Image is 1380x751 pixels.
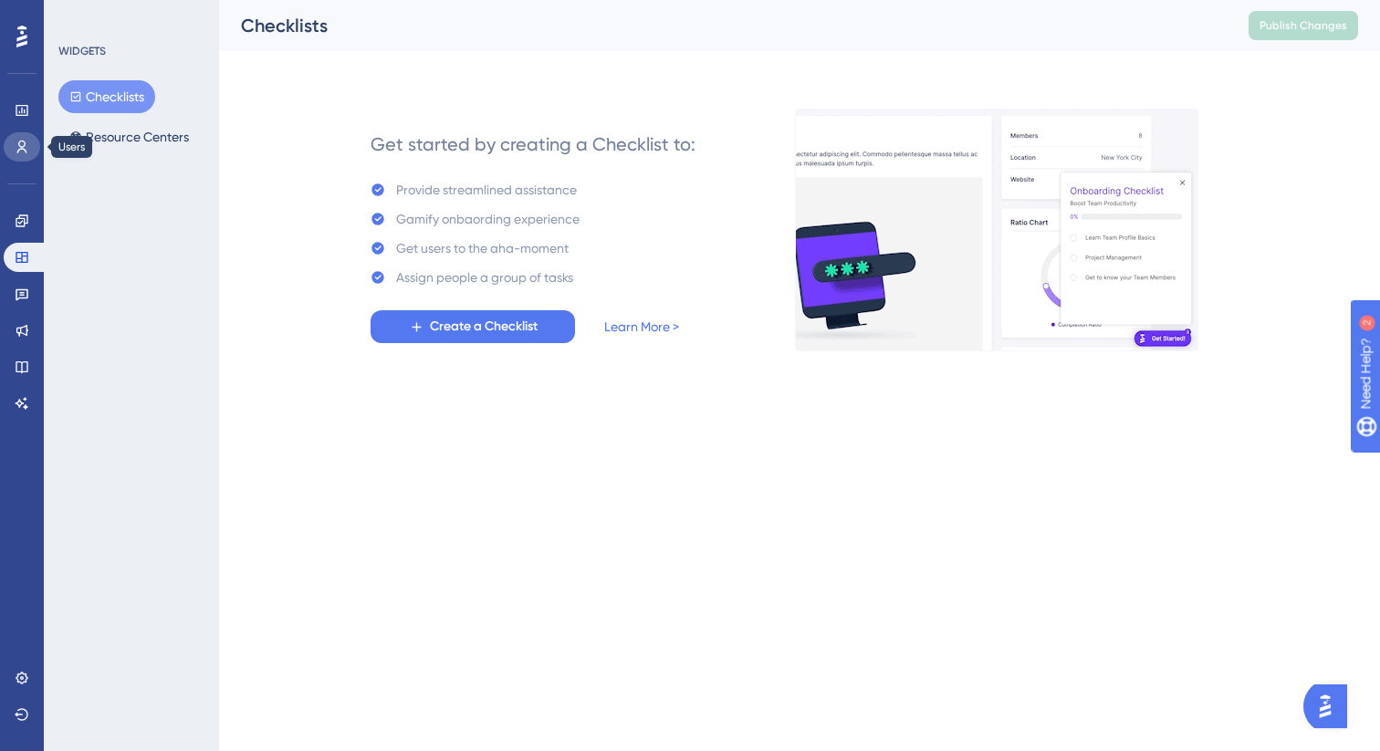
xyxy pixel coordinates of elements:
[58,44,106,58] div: WIDGETS
[795,109,1198,351] img: e28e67207451d1beac2d0b01ddd05b56.gif
[396,266,573,288] div: Assign people a group of tasks
[371,310,575,343] button: Create a Checklist
[1249,11,1358,40] button: Publish Changes
[604,316,679,338] a: Learn More >
[1303,679,1358,734] iframe: UserGuiding AI Assistant Launcher
[396,237,569,259] div: Get users to the aha-moment
[396,179,577,201] div: Provide streamlined assistance
[396,208,580,230] div: Gamify onbaording experience
[1260,18,1347,33] span: Publish Changes
[127,9,132,24] div: 2
[58,120,200,153] button: Resource Centers
[371,131,695,157] div: Get started by creating a Checklist to:
[43,5,114,26] span: Need Help?
[58,80,155,113] button: Checklists
[241,13,1203,38] div: Checklists
[430,316,538,338] span: Create a Checklist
